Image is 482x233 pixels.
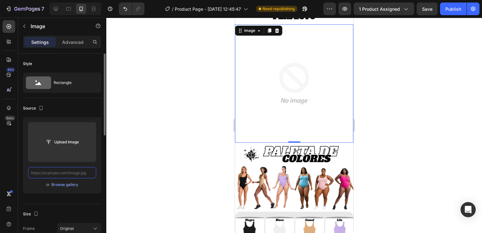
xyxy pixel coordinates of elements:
label: Frame [23,226,35,231]
input: https://example.com/image.jpg [28,167,96,178]
div: Undo/Redo [119,3,144,15]
p: Image [31,22,84,30]
span: or [46,181,50,188]
iframe: Design area [235,18,353,233]
div: Rectangle [54,75,92,90]
span: Original [60,226,74,231]
div: Publish [445,6,461,12]
p: Advanced [62,39,84,45]
button: Upload Image [40,136,84,148]
button: 7 [3,3,47,15]
span: / [172,6,173,12]
div: Browse gallery [51,182,78,188]
button: Browse gallery [51,182,79,188]
button: Save [417,3,438,15]
div: 450 [6,67,15,72]
span: Need republishing [262,6,295,12]
button: Publish [440,3,467,15]
span: Product Page - [DATE] 12:45:47 [175,6,241,12]
div: Beta [5,116,15,121]
div: Open Intercom Messenger [461,202,476,217]
span: Save [422,6,432,12]
p: 7 [41,5,44,13]
p: Settings [31,39,49,45]
button: 1 product assigned [354,3,414,15]
span: 1 product assigned [359,6,400,12]
div: Style [23,61,32,67]
div: Size [23,210,40,218]
div: Source [23,104,45,113]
